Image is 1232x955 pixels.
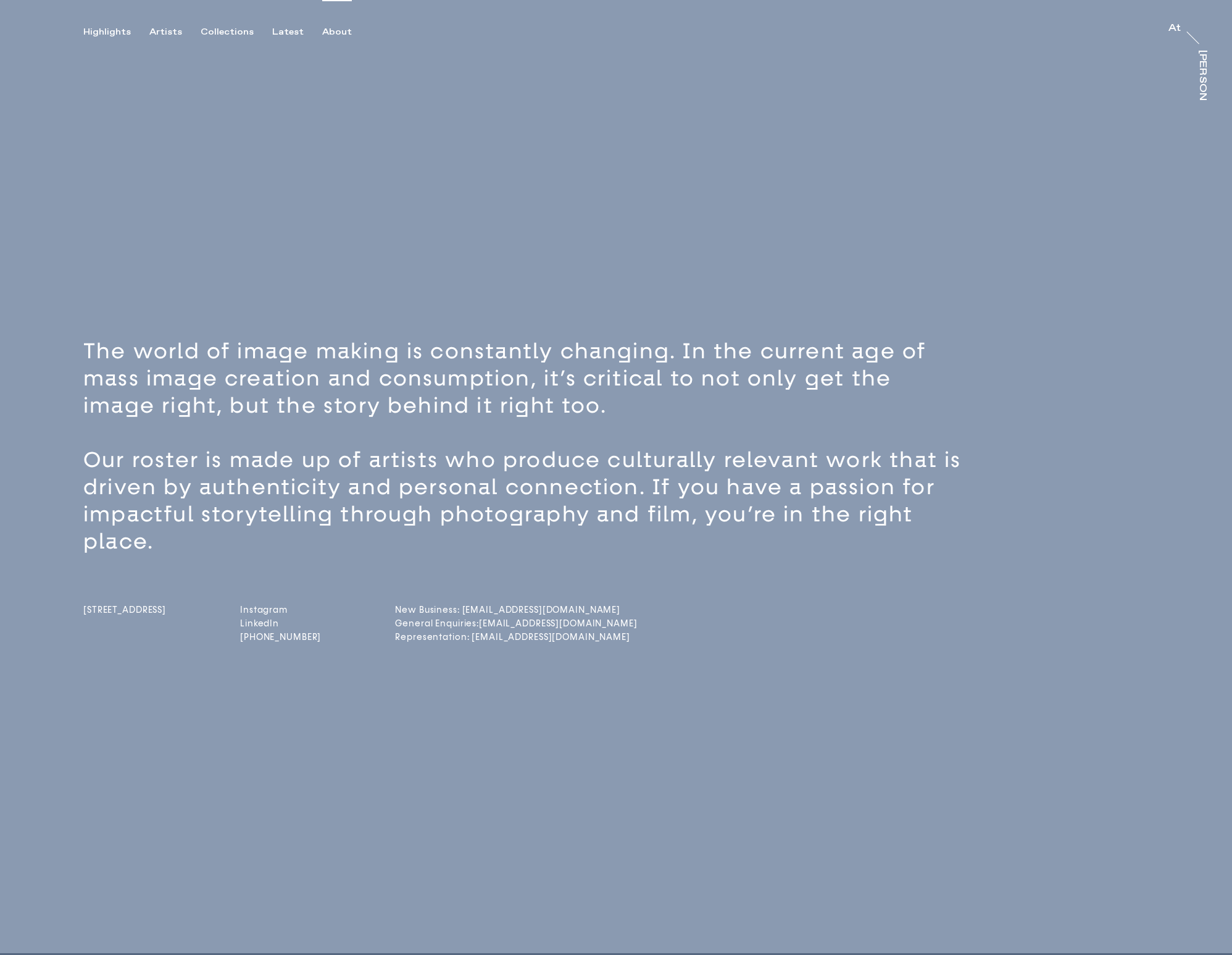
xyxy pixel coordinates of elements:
[272,27,304,38] div: Latest
[395,605,493,615] a: New Business: [EMAIL_ADDRESS][DOMAIN_NAME]
[1168,23,1181,36] a: At
[83,27,131,38] div: Highlights
[240,618,321,629] a: LinkedIn
[240,605,321,615] a: Instagram
[149,27,182,38] div: Artists
[201,27,272,38] button: Collections
[395,618,493,629] a: General Enquiries:[EMAIL_ADDRESS][DOMAIN_NAME]
[322,27,352,38] div: About
[1195,50,1207,101] a: [PERSON_NAME]
[201,27,254,38] div: Collections
[149,27,201,38] button: Artists
[83,338,970,419] p: The world of image making is constantly changing. In the current age of mass image creation and c...
[240,632,321,642] a: [PHONE_NUMBER]
[83,27,149,38] button: Highlights
[83,605,166,615] span: [STREET_ADDRESS]
[83,447,970,555] p: Our roster is made up of artists who produce culturally relevant work that is driven by authentic...
[395,632,493,642] a: Representation: [EMAIL_ADDRESS][DOMAIN_NAME]
[322,27,370,38] button: About
[83,605,166,646] a: [STREET_ADDRESS]
[1197,50,1207,145] div: [PERSON_NAME]
[272,27,322,38] button: Latest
